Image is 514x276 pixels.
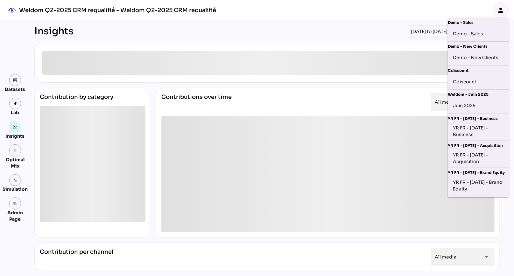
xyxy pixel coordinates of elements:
div: Insights [34,25,74,38]
span: All media [435,99,456,105]
div: YR FR - [DATE] - Business [453,125,504,138]
img: graph.svg [13,125,18,129]
div: Cdiscount [453,77,504,87]
div: Demo - New Clients [448,42,509,50]
img: settings.svg [13,178,18,183]
div: YR FR - [DATE] - Business [448,114,509,122]
i: admin_panel_settings [13,201,18,206]
div: Insights [6,133,25,139]
div: Contributions over time [161,93,232,111]
img: data.svg [13,78,18,82]
div: Weldom - Juin 2025 [448,90,509,98]
div: YR FR - [DATE] - Brand Equity [448,168,509,176]
div: Admin Page [3,210,28,222]
div: Contribution by category [40,93,145,106]
div: Contribution per channel [40,248,113,266]
div: Optimal Mix [3,156,28,169]
div: YR FR - [DATE] - Acquisition [453,152,504,165]
div: Datasets [5,86,25,93]
div: Cdiscount [448,66,509,74]
div: Simulation [3,186,28,192]
div: Demo - Sales [448,18,509,26]
div: YR FR - [DATE] - Brand Equity [453,179,504,192]
div: YR FR - [DATE] - Acquisition [448,141,509,149]
i: person [497,6,505,14]
span: All media [435,254,456,260]
div: Lab [8,109,22,116]
div: Demo - Sales [453,29,504,39]
div: [DATE] to [DATE] [408,25,450,38]
div: Weldom Q2-2025 CRM requalifié - Weldom Q2-2025 CRM requalifié [19,6,216,14]
img: lab.svg [13,101,18,106]
div: La Centrale - Mai 2025 [448,195,509,204]
i: arrow_drop_down [483,253,491,261]
div: Juin 2025 [453,101,504,111]
div: Demo - New Clients [453,53,504,63]
div: mediaROI [5,3,19,17]
i: grain [13,148,18,153]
